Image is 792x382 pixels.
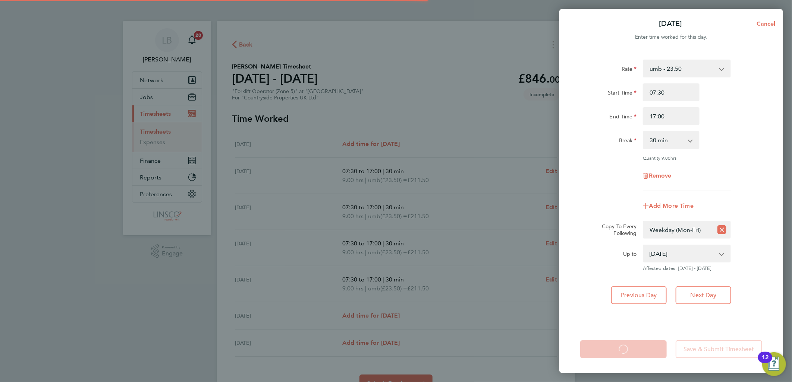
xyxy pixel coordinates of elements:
button: Open Resource Center, 12 new notifications [762,352,786,376]
button: Remove [643,173,672,179]
input: E.g. 08:00 [643,83,700,101]
span: Next Day [691,292,716,299]
label: Break [619,137,637,146]
button: Next Day [676,286,731,304]
button: Reset selection [717,222,726,238]
label: End Time [610,113,637,122]
div: Quantity: hrs [643,155,731,161]
span: Cancel [754,20,776,27]
span: Previous Day [621,292,657,299]
span: Affected dates: [DATE] - [DATE] [643,265,731,271]
span: Add More Time [649,202,694,209]
label: Rate [622,66,637,74]
div: Enter time worked for this day. [559,33,783,42]
label: Copy To Every Following [596,223,637,236]
button: Previous Day [611,286,667,304]
label: Up to [623,251,637,260]
input: E.g. 18:00 [643,107,700,125]
p: [DATE] [659,19,682,29]
button: Cancel [745,16,783,31]
span: 9.00 [661,155,670,161]
div: 12 [762,357,769,367]
span: Remove [649,172,672,179]
button: Add More Time [643,203,694,209]
label: Start Time [608,89,637,98]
